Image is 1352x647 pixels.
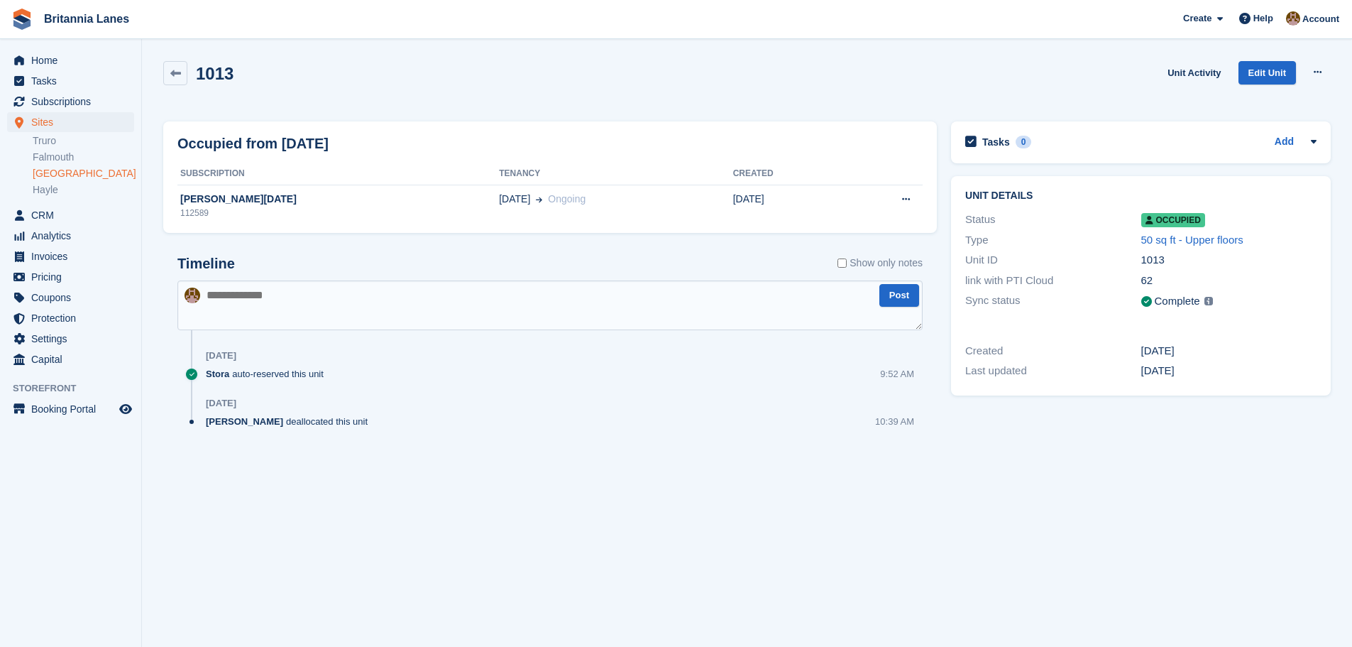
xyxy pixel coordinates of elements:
[31,50,116,70] span: Home
[1141,234,1243,246] a: 50 sq ft - Upper floors
[206,415,283,428] span: [PERSON_NAME]
[33,167,134,180] a: [GEOGRAPHIC_DATA]
[837,256,923,271] label: Show only notes
[880,367,914,381] div: 9:52 AM
[33,183,134,197] a: Hayle
[33,151,134,164] a: Falmouth
[1141,213,1205,227] span: Occupied
[1275,134,1294,151] a: Add
[733,163,842,185] th: Created
[206,398,236,409] div: [DATE]
[31,288,116,308] span: Coupons
[548,193,586,205] span: Ongoing
[7,246,134,266] a: menu
[31,349,116,369] span: Capital
[965,293,1141,310] div: Sync status
[31,112,116,132] span: Sites
[31,399,116,419] span: Booking Portal
[206,367,331,381] div: auto-reserved this unit
[7,288,134,308] a: menu
[7,92,134,112] a: menu
[38,7,135,31] a: Britannia Lanes
[1141,363,1317,379] div: [DATE]
[7,267,134,287] a: menu
[31,71,116,91] span: Tasks
[1204,297,1213,305] img: icon-info-grey-7440780725fd019a000dd9b08b2336e03edf1995a4989e88bcd33f0948082b44.svg
[13,381,141,396] span: Storefront
[31,329,116,349] span: Settings
[31,92,116,112] span: Subscriptions
[1141,343,1317,359] div: [DATE]
[499,192,530,207] span: [DATE]
[1286,11,1300,26] img: Admin
[206,367,229,381] span: Stora
[7,71,134,91] a: menu
[206,415,375,428] div: deallocated this unit
[33,134,134,148] a: Truro
[965,273,1141,289] div: link with PTI Cloud
[1016,136,1032,148] div: 0
[1155,293,1200,310] div: Complete
[499,163,732,185] th: Tenancy
[31,267,116,287] span: Pricing
[177,256,235,272] h2: Timeline
[965,212,1141,228] div: Status
[177,192,499,207] div: [PERSON_NAME][DATE]
[965,252,1141,268] div: Unit ID
[7,205,134,225] a: menu
[177,207,499,219] div: 112589
[7,226,134,246] a: menu
[1238,61,1296,85] a: Edit Unit
[31,205,116,225] span: CRM
[206,350,236,361] div: [DATE]
[965,343,1141,359] div: Created
[31,308,116,328] span: Protection
[1141,252,1317,268] div: 1013
[1162,61,1226,85] a: Unit Activity
[7,349,134,369] a: menu
[7,399,134,419] a: menu
[879,284,919,308] button: Post
[177,163,499,185] th: Subscription
[11,9,33,30] img: stora-icon-8386f47178a22dfd0bd8f6a31ec36ba5ce8667c1dd55bd0f319d3a0aa187defe.svg
[117,401,134,418] a: Preview store
[733,185,842,227] td: [DATE]
[875,415,914,428] div: 10:39 AM
[965,232,1141,249] div: Type
[7,112,134,132] a: menu
[1141,273,1317,289] div: 62
[31,226,116,246] span: Analytics
[7,50,134,70] a: menu
[7,308,134,328] a: menu
[982,136,1010,148] h2: Tasks
[1253,11,1273,26] span: Help
[177,133,329,154] h2: Occupied from [DATE]
[185,288,200,303] img: Admin
[965,190,1317,202] h2: Unit details
[196,64,233,83] h2: 1013
[7,329,134,349] a: menu
[965,363,1141,379] div: Last updated
[1183,11,1211,26] span: Create
[1302,12,1339,26] span: Account
[31,246,116,266] span: Invoices
[837,256,847,271] input: Show only notes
